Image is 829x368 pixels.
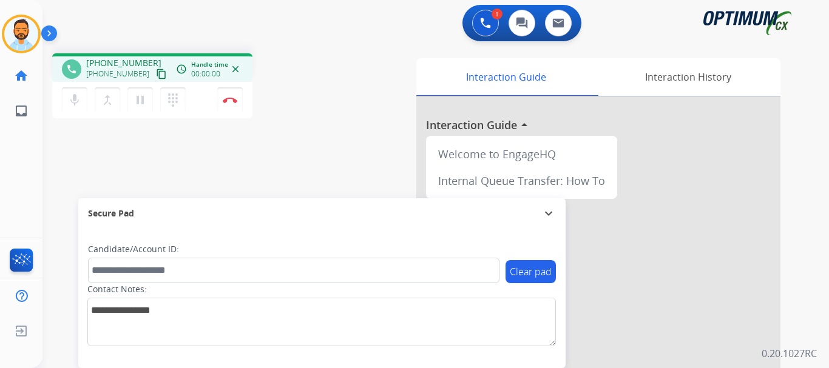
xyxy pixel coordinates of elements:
span: Secure Pad [88,207,134,219]
mat-icon: phone [66,64,77,75]
mat-icon: dialpad [166,93,180,107]
div: 1 [492,8,502,19]
label: Contact Notes: [87,283,147,295]
div: Internal Queue Transfer: How To [431,167,612,194]
mat-icon: expand_more [541,206,556,221]
mat-icon: content_copy [156,69,167,79]
span: [PHONE_NUMBER] [86,57,161,69]
button: Clear pad [506,260,556,283]
img: control [223,97,237,103]
label: Candidate/Account ID: [88,243,179,255]
mat-icon: mic [67,93,82,107]
mat-icon: inbox [14,104,29,118]
mat-icon: pause [133,93,147,107]
span: 00:00:00 [191,69,220,79]
mat-icon: close [230,64,241,75]
mat-icon: home [14,69,29,83]
span: Handle time [191,60,228,69]
div: Welcome to EngageHQ [431,141,612,167]
span: [PHONE_NUMBER] [86,69,149,79]
img: avatar [4,17,38,51]
mat-icon: merge_type [100,93,115,107]
div: Interaction Guide [416,58,595,96]
mat-icon: access_time [176,64,187,75]
div: Interaction History [595,58,780,96]
p: 0.20.1027RC [762,346,817,361]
